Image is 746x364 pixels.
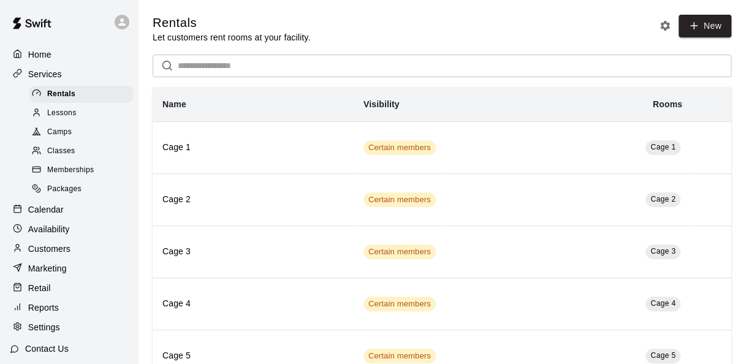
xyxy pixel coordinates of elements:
[47,183,82,195] span: Packages
[363,142,436,154] span: Certain members
[28,262,67,275] p: Marketing
[29,124,133,141] div: Camps
[10,279,128,297] a: Retail
[162,141,344,154] h6: Cage 1
[363,246,436,258] span: Certain members
[363,194,436,206] span: Certain members
[363,351,436,362] span: Certain members
[650,299,676,308] span: Cage 4
[47,164,94,176] span: Memberships
[29,123,138,142] a: Camps
[29,162,133,179] div: Memberships
[363,140,436,155] div: This service is visible to only customers with certain memberships. Check the service pricing for...
[162,99,186,109] b: Name
[10,298,128,317] a: Reports
[10,65,128,83] a: Services
[363,297,436,311] div: This service is visible to only customers with certain memberships. Check the service pricing for...
[28,243,70,255] p: Customers
[28,301,59,314] p: Reports
[10,318,128,336] a: Settings
[28,282,51,294] p: Retail
[650,351,676,360] span: Cage 5
[656,17,674,35] button: Rental settings
[47,88,75,100] span: Rentals
[10,45,128,64] a: Home
[29,86,133,103] div: Rentals
[29,104,138,123] a: Lessons
[28,223,70,235] p: Availability
[29,180,138,199] a: Packages
[29,143,133,160] div: Classes
[28,68,62,80] p: Services
[10,259,128,278] a: Marketing
[153,15,310,31] h5: Rentals
[363,298,436,310] span: Certain members
[162,245,344,259] h6: Cage 3
[162,297,344,311] h6: Cage 4
[29,142,138,161] a: Classes
[363,245,436,259] div: This service is visible to only customers with certain memberships. Check the service pricing for...
[363,99,400,109] b: Visibility
[25,343,69,355] p: Contact Us
[29,105,133,122] div: Lessons
[650,247,676,256] span: Cage 3
[162,349,344,363] h6: Cage 5
[10,200,128,219] a: Calendar
[363,192,436,207] div: This service is visible to only customers with certain memberships. Check the service pricing for...
[47,107,77,119] span: Lessons
[47,126,72,138] span: Camps
[28,321,60,333] p: Settings
[29,161,138,180] a: Memberships
[650,195,676,203] span: Cage 2
[28,203,64,216] p: Calendar
[29,85,138,104] a: Rentals
[153,31,310,44] p: Let customers rent rooms at your facility.
[28,48,51,61] p: Home
[29,181,133,198] div: Packages
[363,349,436,363] div: This service is visible to only customers with certain memberships. Check the service pricing for...
[679,15,731,37] a: New
[653,99,682,109] b: Rooms
[650,143,676,151] span: Cage 1
[162,193,344,207] h6: Cage 2
[10,240,128,258] a: Customers
[10,220,128,238] a: Availability
[47,145,75,157] span: Classes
